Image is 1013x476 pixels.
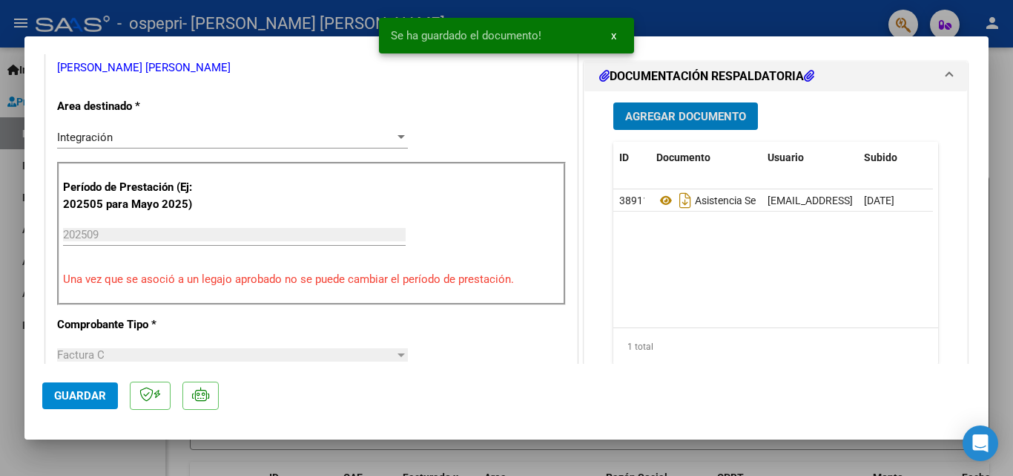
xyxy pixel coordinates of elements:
datatable-header-cell: Acción [932,142,1006,174]
p: Area destinado * [57,98,210,115]
span: Asistencia Septiembre [PERSON_NAME] [656,195,878,206]
span: Subido [864,151,897,163]
button: Guardar [42,382,118,409]
span: x [611,29,616,42]
div: Open Intercom Messenger [963,426,998,461]
p: [PERSON_NAME] [PERSON_NAME] [57,59,566,76]
span: ID [619,151,629,163]
div: 1 total [613,328,938,365]
datatable-header-cell: Usuario [762,142,858,174]
datatable-header-cell: Subido [858,142,932,174]
span: Agregar Documento [625,110,746,123]
button: x [599,22,628,49]
span: Integración [57,131,113,144]
i: Descargar documento [676,189,695,212]
span: Guardar [54,389,106,402]
span: Documento [656,151,710,163]
button: Agregar Documento [613,102,758,130]
datatable-header-cell: ID [613,142,650,174]
mat-expansion-panel-header: DOCUMENTACIÓN RESPALDATORIA [584,62,967,91]
h1: DOCUMENTACIÓN RESPALDATORIA [599,68,814,85]
div: DOCUMENTACIÓN RESPALDATORIA [584,91,967,400]
span: Se ha guardado el documento! [391,28,541,43]
p: Período de Prestación (Ej: 202505 para Mayo 2025) [63,179,212,212]
span: Factura C [57,348,105,362]
span: [DATE] [864,195,894,206]
p: Comprobante Tipo * [57,316,210,333]
span: 38911 [619,195,649,206]
datatable-header-cell: Documento [650,142,762,174]
span: Usuario [768,151,804,163]
p: Una vez que se asoció a un legajo aprobado no se puede cambiar el período de prestación. [63,271,560,288]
